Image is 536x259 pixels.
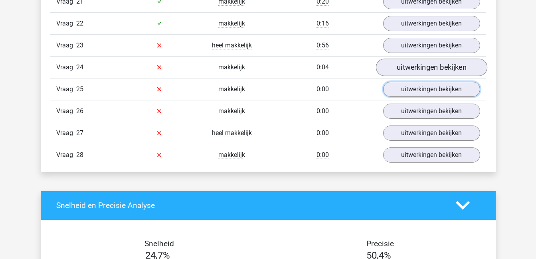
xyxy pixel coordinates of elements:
span: 22 [76,20,83,27]
span: 27 [76,129,83,137]
span: Vraag [56,84,76,94]
span: 25 [76,85,83,93]
h4: Snelheid en Precisie Analyse [56,201,444,210]
span: 0:56 [316,41,329,49]
span: Vraag [56,106,76,116]
span: Vraag [56,150,76,160]
span: 0:00 [316,107,329,115]
span: 28 [76,151,83,159]
a: uitwerkingen bekijken [383,82,480,97]
a: uitwerkingen bekijken [383,16,480,31]
a: uitwerkingen bekijken [383,147,480,163]
span: Vraag [56,19,76,28]
span: Vraag [56,41,76,50]
span: heel makkelijk [212,129,252,137]
span: 24 [76,63,83,71]
a: uitwerkingen bekijken [376,59,487,76]
span: 0:00 [316,151,329,159]
a: uitwerkingen bekijken [383,38,480,53]
span: Vraag [56,128,76,138]
span: heel makkelijk [212,41,252,49]
span: 0:04 [316,63,329,71]
span: makkelijk [218,107,245,115]
span: 0:00 [316,85,329,93]
a: uitwerkingen bekijken [383,126,480,141]
span: makkelijk [218,151,245,159]
h4: Snelheid [56,239,262,248]
span: makkelijk [218,85,245,93]
span: 0:16 [316,20,329,27]
span: makkelijk [218,63,245,71]
span: Vraag [56,63,76,72]
span: 0:00 [316,129,329,137]
h4: Precisie [277,239,483,248]
span: 26 [76,107,83,115]
a: uitwerkingen bekijken [383,104,480,119]
span: 23 [76,41,83,49]
span: makkelijk [218,20,245,27]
